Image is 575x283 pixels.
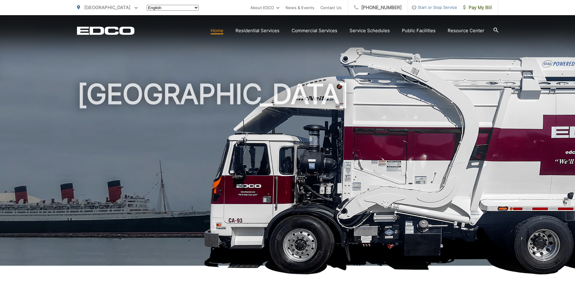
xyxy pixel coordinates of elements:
a: About EDCO [250,4,279,11]
h1: [GEOGRAPHIC_DATA] [77,79,498,271]
a: EDCD logo. Return to the homepage. [77,26,135,35]
a: Commercial Services [292,27,337,34]
a: Public Facilities [402,27,436,34]
span: Pay My Bill [463,4,492,11]
a: News & Events [286,4,314,11]
a: Home [211,27,223,34]
span: [GEOGRAPHIC_DATA] [84,5,130,10]
a: Contact Us [320,4,342,11]
a: Residential Services [236,27,279,34]
a: Resource Center [448,27,484,34]
a: Service Schedules [349,27,390,34]
select: Select a language [147,5,199,11]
